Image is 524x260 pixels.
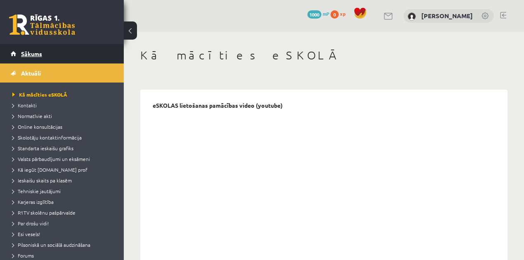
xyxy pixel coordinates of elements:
a: 0 xp [330,10,349,17]
span: Aktuāli [21,69,41,77]
a: Aktuāli [11,64,113,83]
a: [PERSON_NAME] [421,12,473,20]
span: Sākums [21,50,42,57]
a: Kā iegūt [DOMAIN_NAME] prof [12,166,116,173]
span: Esi vesels! [12,231,40,237]
a: Karjeras izglītība [12,198,116,206]
a: Standarta ieskaišu grafiks [12,144,116,152]
a: Pilsoniskā un sociālā audzināšana [12,241,116,248]
a: Valsts pārbaudījumi un eksāmeni [12,155,116,163]
span: Valsts pārbaudījumi un eksāmeni [12,156,90,162]
a: R1TV skolēnu pašpārvalde [12,209,116,216]
span: Normatīvie akti [12,113,52,119]
span: Tehniskie jautājumi [12,188,61,194]
a: Normatīvie akti [12,112,116,120]
span: Skolotāju kontaktinformācija [12,134,82,141]
a: Forums [12,252,116,259]
span: Pilsoniskā un sociālā audzināšana [12,241,90,248]
a: Par drošu vidi! [12,220,116,227]
span: Kā mācīties eSKOLĀ [12,91,67,98]
p: eSKOLAS lietošanas pamācības video (youtube) [153,102,283,109]
span: R1TV skolēnu pašpārvalde [12,209,76,216]
a: Skolotāju kontaktinformācija [12,134,116,141]
a: Kontakti [12,102,116,109]
span: xp [340,10,345,17]
span: Kā iegūt [DOMAIN_NAME] prof [12,166,87,173]
a: Kā mācīties eSKOLĀ [12,91,116,98]
span: Par drošu vidi! [12,220,49,227]
span: mP [323,10,329,17]
h1: Kā mācīties eSKOLĀ [140,48,507,62]
span: Online konsultācijas [12,123,62,130]
span: Kontakti [12,102,37,109]
a: Online konsultācijas [12,123,116,130]
img: Endijs Antonovs [408,12,416,21]
a: Tehniskie jautājumi [12,187,116,195]
span: 0 [330,10,339,19]
span: Karjeras izglītība [12,199,54,205]
a: Rīgas 1. Tālmācības vidusskola [9,14,75,35]
span: 1000 [307,10,321,19]
a: 1000 mP [307,10,329,17]
a: Sākums [11,44,113,63]
a: Esi vesels! [12,230,116,238]
a: Ieskaišu skaits pa klasēm [12,177,116,184]
span: Forums [12,252,34,259]
span: Ieskaišu skaits pa klasēm [12,177,72,184]
span: Standarta ieskaišu grafiks [12,145,73,151]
